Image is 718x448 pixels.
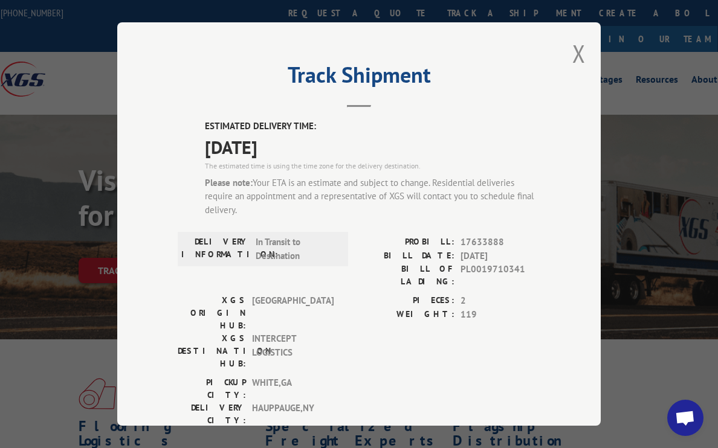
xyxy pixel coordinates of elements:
[256,235,337,263] span: In Transit to Destination
[181,235,250,263] label: DELIVERY INFORMATION:
[178,332,246,370] label: XGS DESTINATION HUB:
[461,263,540,288] span: PL0019710341
[205,161,540,171] div: The estimated time is using the time zone for the delivery destination.
[252,402,334,427] span: HAUPPAUGE , NY
[359,235,454,249] label: PROBILL:
[359,249,454,263] label: BILL DATE:
[178,402,246,427] label: DELIVERY CITY:
[667,400,703,436] div: Open chat
[205,133,540,161] span: [DATE]
[178,294,246,332] label: XGS ORIGIN HUB:
[359,263,454,288] label: BILL OF LADING:
[572,37,586,69] button: Close modal
[252,332,334,370] span: INTERCEPT LOGISTICS
[178,66,540,89] h2: Track Shipment
[461,249,540,263] span: [DATE]
[359,308,454,322] label: WEIGHT:
[205,177,253,188] strong: Please note:
[252,376,334,402] span: WHITE , GA
[178,376,246,402] label: PICKUP CITY:
[205,176,540,217] div: Your ETA is an estimate and subject to change. Residential deliveries require an appointment and ...
[359,294,454,308] label: PIECES:
[252,294,334,332] span: [GEOGRAPHIC_DATA]
[461,308,540,322] span: 119
[461,235,540,249] span: 17633888
[461,294,540,308] span: 2
[205,120,540,133] label: ESTIMATED DELIVERY TIME:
